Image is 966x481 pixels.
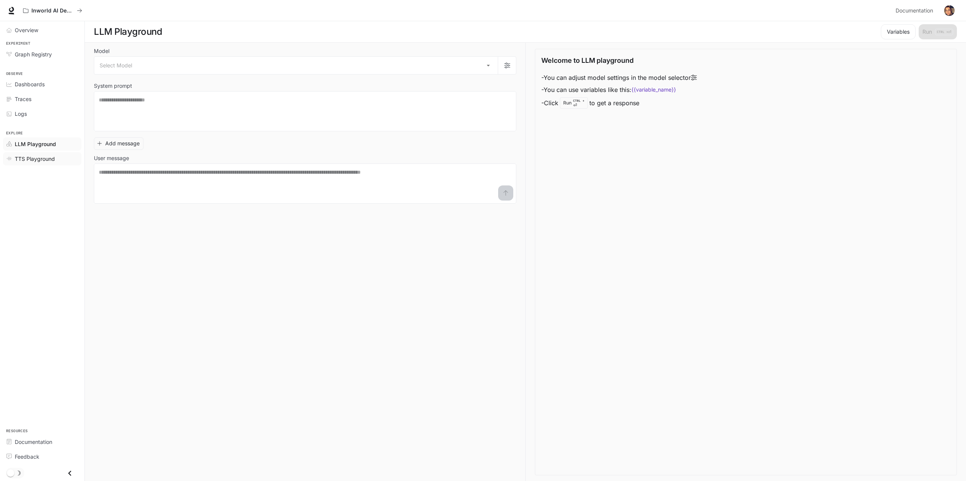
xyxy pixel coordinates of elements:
[94,83,132,89] p: System prompt
[942,3,957,18] button: User avatar
[560,97,588,109] div: Run
[3,137,81,151] a: LLM Playground
[573,98,584,107] p: ⏎
[94,57,498,74] div: Select Model
[94,48,109,54] p: Model
[3,435,81,448] a: Documentation
[944,5,955,16] img: User avatar
[15,155,55,163] span: TTS Playground
[893,3,939,18] a: Documentation
[94,24,162,39] h1: LLM Playground
[3,107,81,120] a: Logs
[100,62,132,69] span: Select Model
[541,55,634,65] p: Welcome to LLM playground
[541,72,697,84] li: - You can adjust model settings in the model selector
[15,140,56,148] span: LLM Playground
[15,453,39,461] span: Feedback
[15,50,52,58] span: Graph Registry
[61,465,78,481] button: Close drawer
[15,95,31,103] span: Traces
[94,156,129,161] p: User message
[20,3,86,18] button: All workspaces
[541,84,697,96] li: - You can use variables like this:
[3,23,81,37] a: Overview
[3,48,81,61] a: Graph Registry
[31,8,74,14] p: Inworld AI Demos
[94,137,143,150] button: Add message
[541,96,697,110] li: - Click to get a response
[15,80,45,88] span: Dashboards
[3,78,81,91] a: Dashboards
[573,98,584,103] p: CTRL +
[3,152,81,165] a: TTS Playground
[631,86,676,93] code: {{variable_name}}
[3,92,81,106] a: Traces
[881,24,916,39] button: Variables
[15,110,27,118] span: Logs
[896,6,933,16] span: Documentation
[3,450,81,463] a: Feedback
[15,26,38,34] span: Overview
[7,469,14,477] span: Dark mode toggle
[15,438,52,446] span: Documentation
